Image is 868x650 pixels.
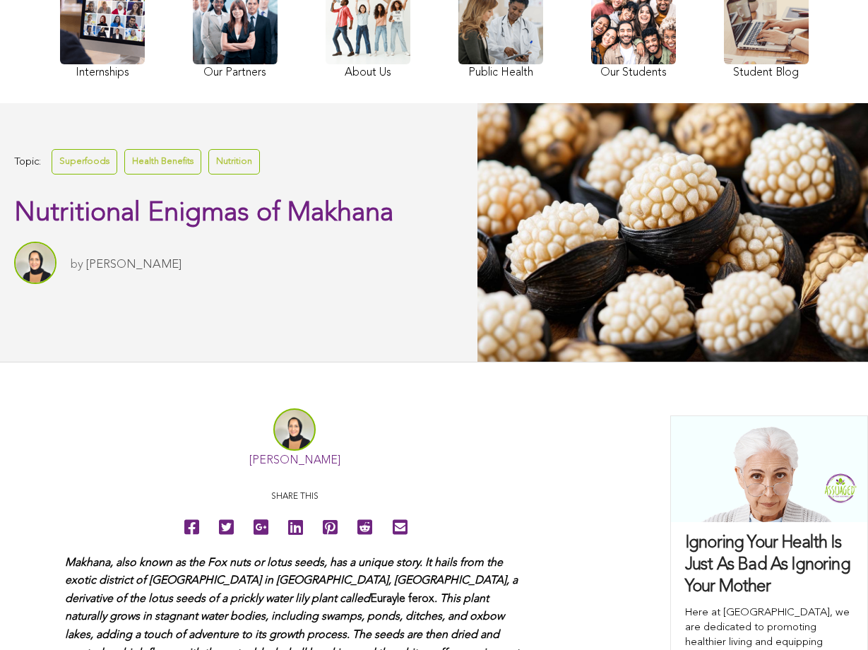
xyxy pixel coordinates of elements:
a: [PERSON_NAME] [249,455,340,466]
iframe: Chat Widget [797,582,868,650]
span: Makhana, also known as the Fox nuts or lotus seeds, has a unique story. It hails from the exotic ... [65,557,518,605]
span: by [71,259,83,271]
a: Superfoods [52,149,117,174]
a: Health Benefits [124,149,201,174]
a: Nutrition [208,149,260,174]
span: Nutritional Enigmas of Makhana [14,200,393,227]
span: Topic: [14,153,41,172]
a: [PERSON_NAME] [86,259,182,271]
img: Dr. Sana Mian [14,242,57,284]
p: Share this [65,490,524,504]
